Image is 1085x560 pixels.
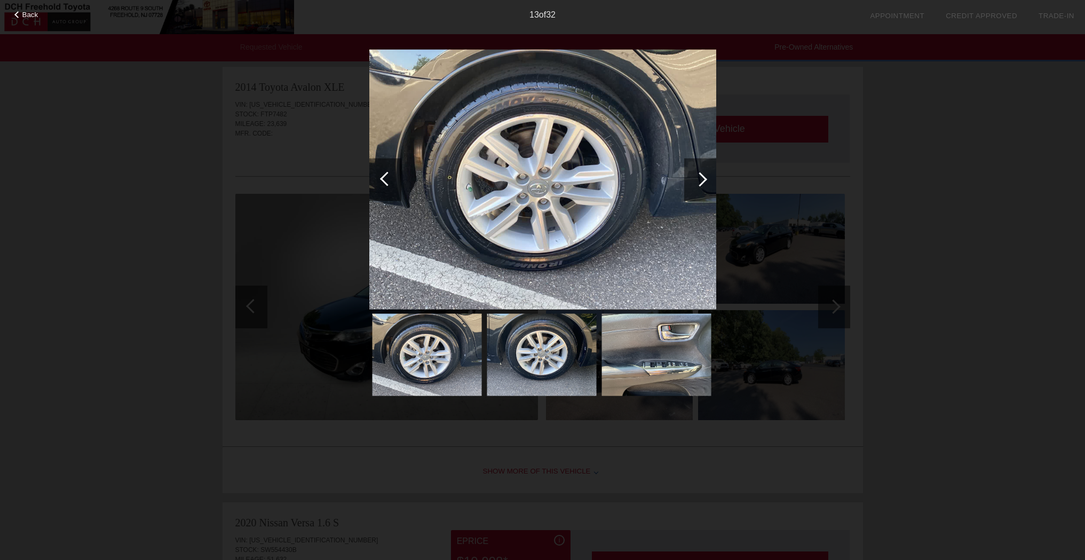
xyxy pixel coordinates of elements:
[546,10,556,19] span: 32
[487,314,596,396] img: c29c4cf5b9124dd399fc5a8bdda644f0x.jpg
[22,11,38,19] span: Back
[372,314,481,396] img: 61fc9a6f66c43b08dba042617a8f9f65x.jpg
[369,49,716,310] img: 61fc9a6f66c43b08dba042617a8f9f65x.jpg
[529,10,539,19] span: 13
[601,314,711,396] img: 15cf5ad5dd4e78a870bf533eca0fd1d4x.jpg
[1039,12,1074,20] a: Trade-In
[946,12,1017,20] a: Credit Approved
[870,12,924,20] a: Appointment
